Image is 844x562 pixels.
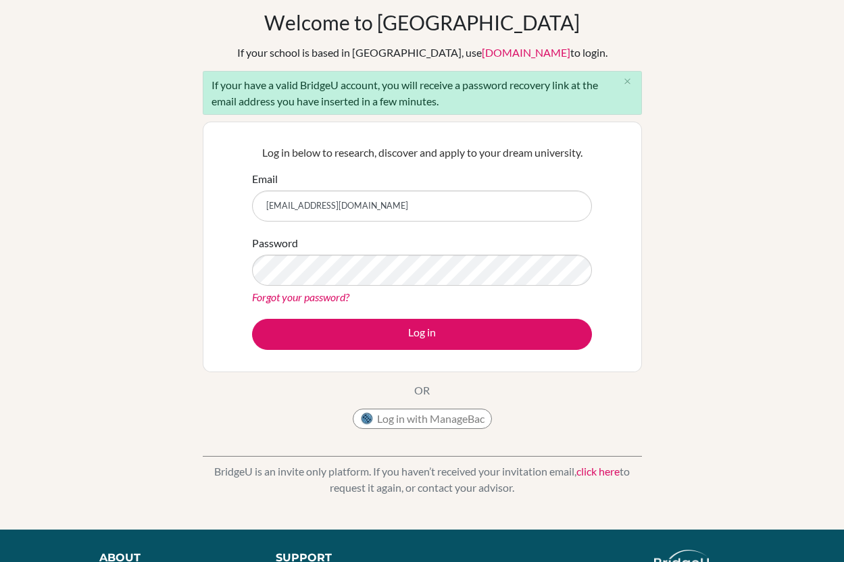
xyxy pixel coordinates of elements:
[252,290,349,303] a: Forgot your password?
[252,319,592,350] button: Log in
[252,145,592,161] p: Log in below to research, discover and apply to your dream university.
[264,10,580,34] h1: Welcome to [GEOGRAPHIC_DATA]
[482,46,570,59] a: [DOMAIN_NAME]
[414,382,430,399] p: OR
[353,409,492,429] button: Log in with ManageBac
[576,465,620,478] a: click here
[252,235,298,251] label: Password
[203,463,642,496] p: BridgeU is an invite only platform. If you haven’t received your invitation email, to request it ...
[203,71,642,115] div: If your have a valid BridgeU account, you will receive a password recovery link at the email addr...
[614,72,641,92] button: Close
[252,171,278,187] label: Email
[622,76,632,86] i: close
[237,45,607,61] div: If your school is based in [GEOGRAPHIC_DATA], use to login.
